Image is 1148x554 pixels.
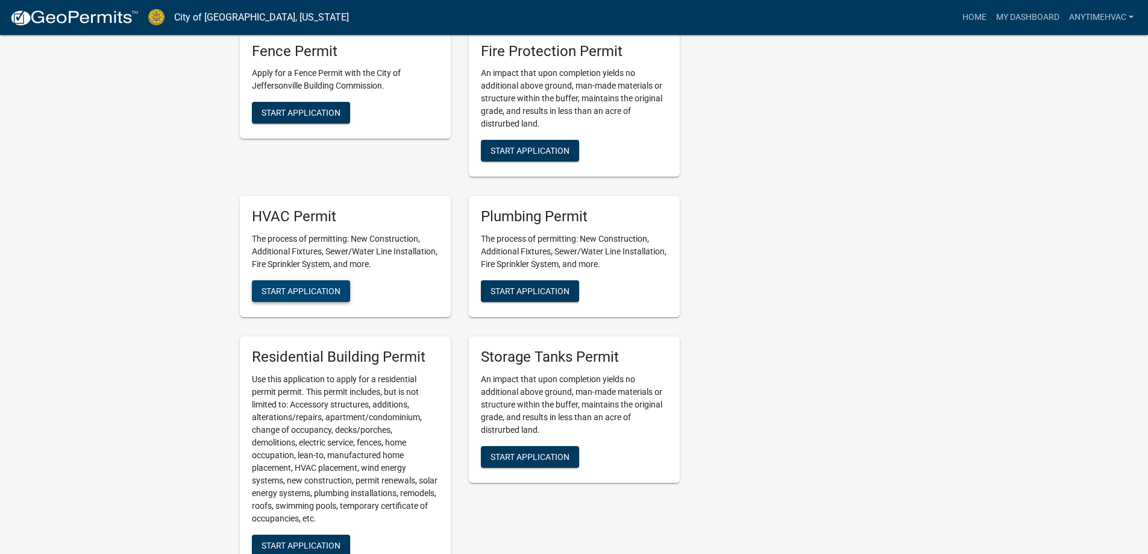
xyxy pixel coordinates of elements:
p: The process of permitting: New Construction, Additional Fixtures, Sewer/Water Line Installation, ... [481,233,668,271]
span: Start Application [262,286,340,296]
h5: Storage Tanks Permit [481,348,668,366]
a: Home [958,6,991,29]
button: Start Application [252,280,350,302]
h5: Plumbing Permit [481,208,668,225]
p: Use this application to apply for a residential permit permit. This permit includes, but is not l... [252,373,439,525]
h5: Fence Permit [252,43,439,60]
p: An impact that upon completion yields no additional above ground, man-made materials or structure... [481,67,668,130]
span: Start Application [262,541,340,550]
button: Start Application [481,140,579,162]
a: City of [GEOGRAPHIC_DATA], [US_STATE] [174,7,349,28]
h5: Residential Building Permit [252,348,439,366]
button: Start Application [481,280,579,302]
h5: Fire Protection Permit [481,43,668,60]
p: The process of permitting: New Construction, Additional Fixtures, Sewer/Water Line Installation, ... [252,233,439,271]
span: Start Application [262,108,340,118]
a: Anytimehvac [1064,6,1138,29]
span: Start Application [491,286,569,296]
h5: HVAC Permit [252,208,439,225]
p: An impact that upon completion yields no additional above ground, man-made materials or structure... [481,373,668,436]
button: Start Application [481,446,579,468]
span: Start Application [491,146,569,156]
img: City of Jeffersonville, Indiana [148,9,165,25]
button: Start Application [252,102,350,124]
p: Apply for a Fence Permit with the City of Jeffersonville Building Commission. [252,67,439,92]
a: My Dashboard [991,6,1064,29]
span: Start Application [491,452,569,462]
